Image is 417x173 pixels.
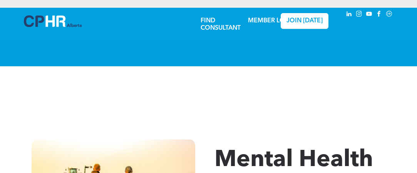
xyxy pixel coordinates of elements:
a: FIND CONSULTANT [201,18,241,31]
a: youtube [365,10,373,20]
span: JOIN [DATE] [286,17,323,25]
a: linkedin [345,10,353,20]
a: JOIN [DATE] [281,13,329,29]
a: Social network [385,10,394,20]
a: instagram [355,10,363,20]
a: MEMBER LOGIN [248,18,296,24]
a: facebook [375,10,384,20]
img: A blue and white logo for cp alberta [24,15,82,27]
